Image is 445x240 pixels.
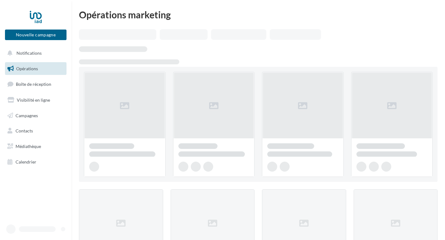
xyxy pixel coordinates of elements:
[4,124,68,137] a: Contacts
[16,50,42,56] span: Notifications
[4,109,68,122] a: Campagnes
[17,97,50,103] span: Visibilité en ligne
[4,62,68,75] a: Opérations
[4,94,68,107] a: Visibilité en ligne
[16,159,36,164] span: Calendrier
[4,77,68,91] a: Boîte de réception
[5,30,67,40] button: Nouvelle campagne
[16,144,41,149] span: Médiathèque
[4,47,65,60] button: Notifications
[16,113,38,118] span: Campagnes
[4,155,68,168] a: Calendrier
[16,66,38,71] span: Opérations
[79,10,438,19] div: Opérations marketing
[4,140,68,153] a: Médiathèque
[16,128,33,133] span: Contacts
[16,81,51,87] span: Boîte de réception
